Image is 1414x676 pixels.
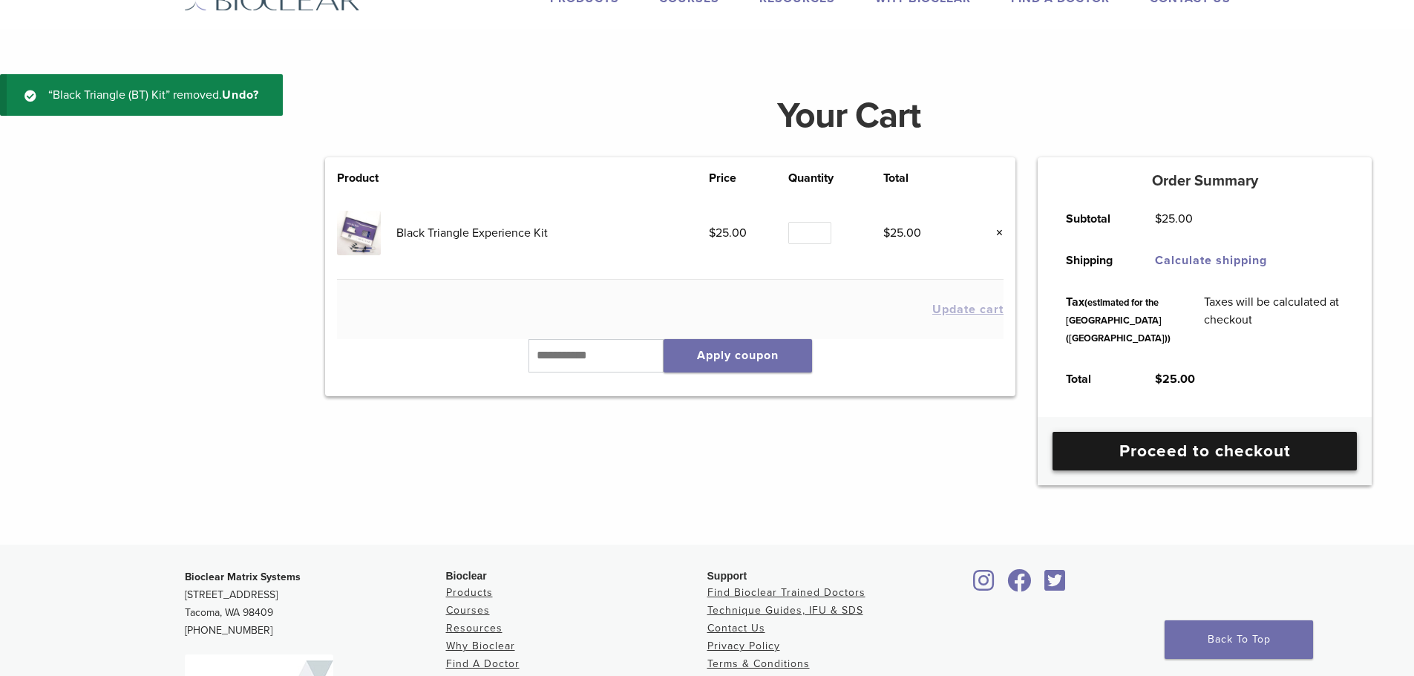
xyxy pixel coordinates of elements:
[1049,240,1138,281] th: Shipping
[709,169,788,187] th: Price
[314,98,1383,134] h1: Your Cart
[1040,578,1071,593] a: Bioclear
[707,570,747,582] span: Support
[707,657,810,670] a: Terms & Conditions
[1053,432,1357,470] a: Proceed to checkout
[664,339,812,373] button: Apply coupon
[446,657,520,670] a: Find A Doctor
[446,586,493,599] a: Products
[1003,578,1037,593] a: Bioclear
[883,226,890,240] span: $
[1187,281,1361,358] td: Taxes will be calculated at checkout
[1038,172,1372,190] h5: Order Summary
[969,578,1000,593] a: Bioclear
[222,88,259,102] a: Undo?
[1155,372,1162,387] span: $
[337,169,396,187] th: Product
[1165,620,1313,659] a: Back To Top
[788,169,883,187] th: Quantity
[446,570,487,582] span: Bioclear
[1049,281,1187,358] th: Tax
[1155,211,1193,226] bdi: 25.00
[1066,297,1171,344] small: (estimated for the [GEOGRAPHIC_DATA] ([GEOGRAPHIC_DATA]))
[707,622,765,634] a: Contact Us
[883,226,921,240] bdi: 25.00
[1155,253,1267,268] a: Calculate shipping
[1155,372,1195,387] bdi: 25.00
[709,226,747,240] bdi: 25.00
[707,604,863,617] a: Technique Guides, IFU & SDS
[396,187,709,279] td: Black Triangle Experience Kit
[1049,358,1138,400] th: Total
[446,604,490,617] a: Courses
[883,169,963,187] th: Total
[932,303,1004,315] button: Update cart
[337,211,381,255] img: Black Triangle Experience Kit
[709,226,716,240] span: $
[707,586,865,599] a: Find Bioclear Trained Doctors
[1155,211,1162,226] span: $
[185,571,301,583] strong: Bioclear Matrix Systems
[185,568,446,640] p: [STREET_ADDRESS] Tacoma, WA 98409 [PHONE_NUMBER]
[984,223,1004,243] a: Remove this item
[707,640,780,652] a: Privacy Policy
[1049,198,1138,240] th: Subtotal
[446,640,515,652] a: Why Bioclear
[446,622,503,634] a: Resources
